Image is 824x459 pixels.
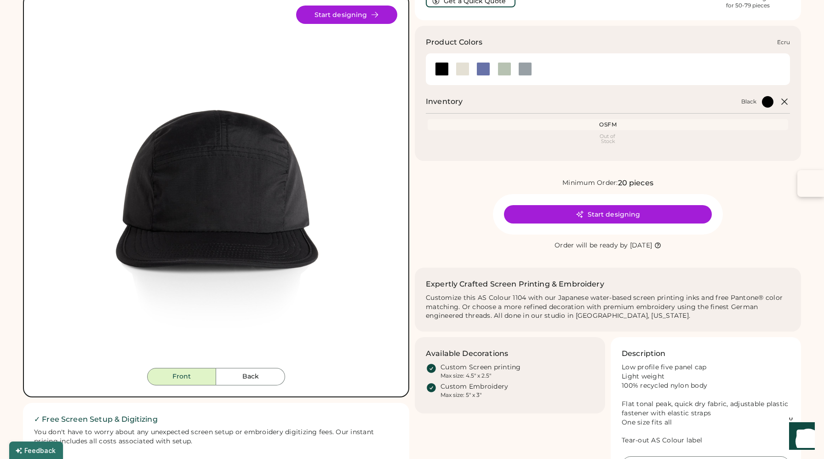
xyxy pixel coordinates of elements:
[426,348,508,359] h3: Available Decorations
[35,6,397,368] div: 1104 Style Image
[147,368,216,385] button: Front
[426,293,790,321] div: Customize this AS Colour 1104 with our Japanese water-based screen printing inks and free Pantone...
[622,363,790,445] div: Low profile five panel cap Light weight 100% recycled nylon body Flat tonal peak, quick dry fabri...
[429,134,786,144] div: Out of Stock
[34,414,398,425] h2: ✓ Free Screen Setup & Digitizing
[426,279,604,290] h2: Expertly Crafted Screen Printing & Embroidery
[441,372,491,379] div: Max size: 4.5" x 2.5"
[630,241,652,250] div: [DATE]
[296,6,397,24] button: Start designing
[562,178,618,188] div: Minimum Order:
[622,348,666,359] h3: Description
[35,6,397,368] img: 1104 - Black Front Image
[797,170,824,197] button: Open Sortd panel
[426,96,463,107] h2: Inventory
[504,205,712,224] button: Start designing
[441,382,508,391] div: Custom Embroidery
[618,178,653,189] div: 20 pieces
[429,121,786,128] div: OSFM
[441,391,481,399] div: Max size: 5" x 3"
[555,241,628,250] div: Order will be ready by
[777,39,790,46] div: Ecru
[741,98,756,105] div: Black
[426,37,482,48] h3: Product Colors
[441,363,521,372] div: Custom Screen printing
[780,418,820,457] iframe: Front Chat
[216,368,285,385] button: Back
[34,428,398,446] div: You don't have to worry about any unexpected screen setup or embroidery digitizing fees. Our inst...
